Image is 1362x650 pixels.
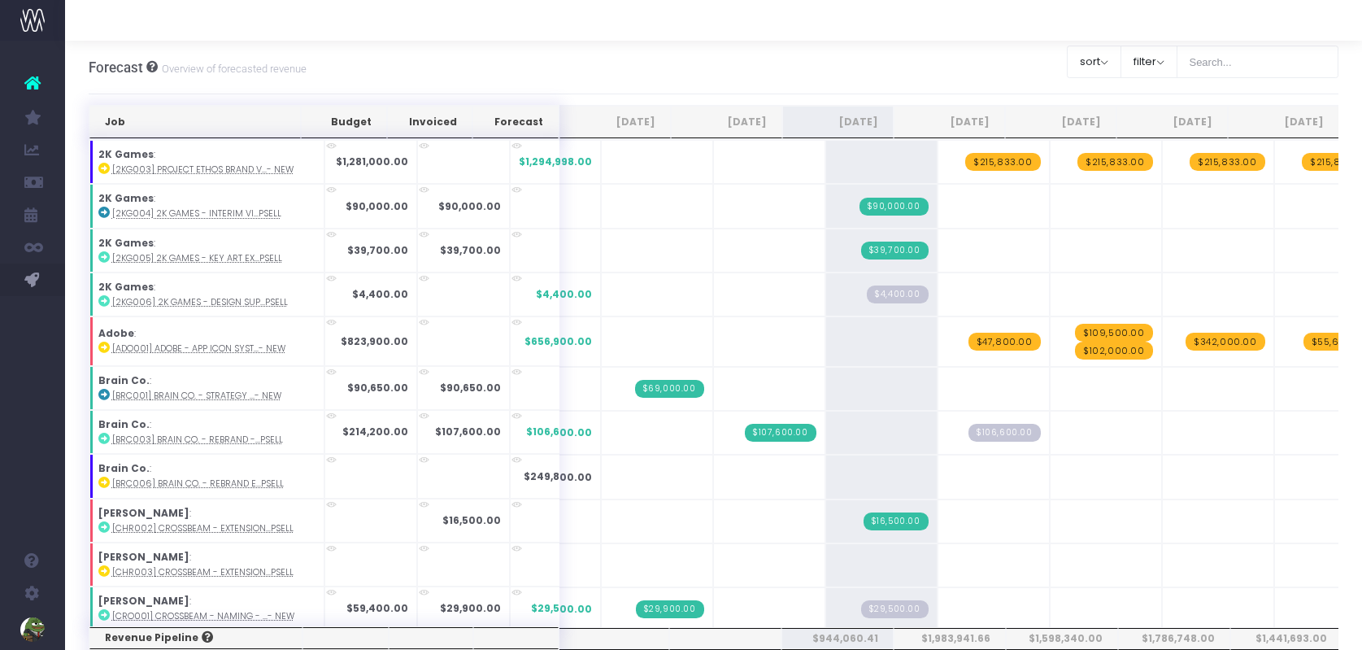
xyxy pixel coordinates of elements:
td: : [89,543,324,587]
span: wayahead Revenue Forecast Item [1077,153,1153,171]
span: $29,500.00 [531,601,592,616]
abbr: [CHR002] Crossbeam - Extension - Brand - Upsell [112,522,294,534]
th: $1,983,941.66 [894,628,1006,649]
th: Jul 25: activate to sort column ascending [671,106,782,138]
strong: Adobe [98,326,134,340]
span: wayahead Revenue Forecast Item [1075,342,1153,360]
strong: $107,600.00 [435,425,501,438]
small: Overview of forecasted revenue [158,59,307,76]
td: : [89,454,324,498]
span: Streamtime Invoice: 909 – 2K Games - Key Art [861,242,929,260]
strong: $90,000.00 [438,199,501,213]
span: Streamtime Draft Invoice: null – [2KG006] 2K Games - Design Support - Brand - Upsell [867,286,928,303]
span: $4,400.00 [536,287,592,302]
strong: $1,281,000.00 [336,155,408,168]
th: Aug 25: activate to sort column ascending [782,106,894,138]
abbr: [ADO001] Adobe - App Icon System - Brand - New [112,342,285,355]
span: $249,800.00 [524,469,592,484]
span: wayahead Revenue Forecast Item [965,153,1041,171]
button: filter [1120,46,1177,78]
img: images/default_profile_image.png [20,617,45,642]
span: Streamtime Invoice: 905 – 2K Games - Interim Visual [859,198,929,216]
th: Dec 25: activate to sort column ascending [1228,106,1339,138]
td: : [89,499,324,543]
th: Nov 25: activate to sort column ascending [1116,106,1228,138]
abbr: [CHR003] Crossbeam - Extension - Digital - Upsell [112,566,294,578]
strong: $90,000.00 [346,199,408,213]
strong: [PERSON_NAME] [98,594,189,608]
abbr: [BRC006] Brain Co. - Rebrand Extension - Brand - Upsell [112,478,284,490]
td: : [89,140,324,184]
abbr: [2KG003] Project Ethos Brand V2 - Brand - New [112,164,294,176]
strong: $59,400.00 [346,601,408,615]
strong: $90,650.00 [347,381,408,395]
span: Streamtime Invoice: CN 892.5 – [BRC003] Brain Co. - Rebrand - Brand - Upsell [745,424,816,442]
strong: 2K Games [98,280,154,294]
td: : [89,273,324,316]
strong: $823,900.00 [341,334,408,348]
th: Job: activate to sort column ascending [89,106,302,138]
td: : [89,229,324,273]
td: : [89,587,324,630]
strong: Brain Co. [98,373,150,387]
input: Search... [1177,46,1339,78]
strong: [PERSON_NAME] [98,506,189,520]
th: Revenue Pipeline [89,627,303,648]
abbr: [2KG004] 2K Games - Interim Visual - Brand - Upsell [112,207,281,220]
td: : [89,316,324,366]
span: $656,900.00 [524,334,592,349]
strong: $90,650.00 [440,381,501,395]
th: $1,786,748.00 [1118,628,1230,649]
th: Jun 25: activate to sort column ascending [559,106,671,138]
td: : [89,184,324,228]
span: wayahead Revenue Forecast Item [968,333,1041,351]
th: $1,598,340.00 [1006,628,1118,649]
strong: 2K Games [98,147,154,161]
strong: $4,400.00 [352,287,408,301]
span: wayahead Revenue Forecast Item [1190,153,1265,171]
span: $1,294,998.00 [519,155,592,169]
strong: [PERSON_NAME] [98,550,189,564]
strong: $29,900.00 [440,601,501,615]
strong: $16,500.00 [442,513,501,527]
strong: Brain Co. [98,417,150,431]
abbr: [BRC001] Brain Co. - Strategy - Brand - New [112,390,281,402]
span: $106,600.00 [526,425,592,439]
td: : [89,366,324,410]
span: wayahead Revenue Forecast Item [1075,324,1153,342]
strong: $39,700.00 [440,243,501,257]
strong: 2K Games [98,191,154,205]
strong: $39,700.00 [347,243,408,257]
th: $944,060.41 [781,628,894,649]
span: wayahead Revenue Forecast Item [1186,333,1265,351]
span: Streamtime Invoice: 886 – [BRC001] Brain Co. - Strategy - Brand - New [635,380,704,398]
strong: $214,200.00 [342,425,408,438]
abbr: [CRO001] Crossbeam - Naming - Brand - New [112,610,294,622]
abbr: [2KG006] 2K Games - Design Support - Brand - Upsell [112,296,288,308]
span: Forecast [89,59,143,76]
span: Streamtime Invoice: 913 – [CHR002] Crossbeam - Extension - Brand - Upsell [864,513,929,530]
th: Invoiced [387,106,472,138]
th: Sep 25: activate to sort column ascending [894,106,1005,138]
strong: Brain Co. [98,461,150,475]
abbr: [BRC003] Brain Co. - Rebrand - Brand - Upsell [112,434,283,446]
span: Streamtime Draft Invoice: null – [CRO001] Crossbeam - Naming - Brand - New [861,600,929,618]
th: $1,441,693.00 [1230,628,1342,649]
span: Streamtime Invoice: 890 – [CRO001] Crossbeam - Naming - Brand - New [636,600,704,618]
span: $29,500.00 [531,602,592,617]
abbr: [2KG005] 2K Games - Key Art Explore - Brand - Upsell [112,252,282,264]
strong: 2K Games [98,236,154,250]
button: sort [1067,46,1121,78]
span: Streamtime Draft Invoice: null – [BRC003] Brain Co. - Rebrand - Brand - Upsell [968,424,1041,442]
td: : [89,410,324,454]
th: Budget [301,106,387,138]
th: Oct 25: activate to sort column ascending [1005,106,1116,138]
th: Forecast [472,106,558,138]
